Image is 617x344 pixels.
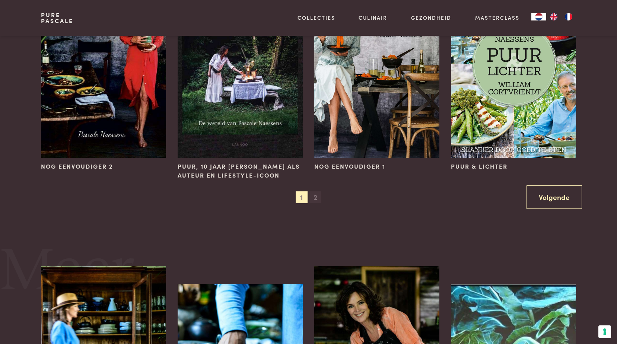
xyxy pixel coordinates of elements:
aside: Language selected: Nederlands [531,13,576,20]
span: Puur & Lichter [451,162,508,171]
div: Language [531,13,546,20]
button: Uw voorkeuren voor toestemming voor trackingtechnologieën [598,325,611,338]
a: Gezondheid [411,14,451,22]
span: 2 [309,191,321,203]
a: EN [546,13,561,20]
a: Volgende [527,185,582,209]
ul: Language list [546,13,576,20]
a: NL [531,13,546,20]
a: PurePascale [41,12,73,24]
span: PUUR, 10 jaar [PERSON_NAME] als auteur en lifestyle-icoon [178,162,302,180]
a: FR [561,13,576,20]
span: Nog eenvoudiger 2 [41,162,113,171]
a: Collecties [298,14,335,22]
a: Masterclass [475,14,519,22]
span: 1 [296,191,308,203]
a: Culinair [359,14,387,22]
span: Nog eenvoudiger 1 [314,162,385,171]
